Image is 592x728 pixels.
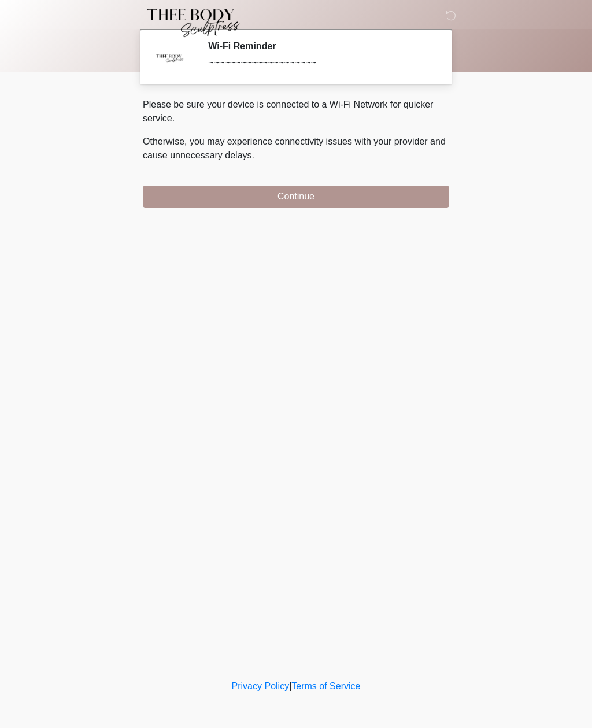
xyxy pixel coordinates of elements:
span: . [252,150,254,160]
div: ~~~~~~~~~~~~~~~~~~~~ [208,56,432,70]
p: Please be sure your device is connected to a Wi-Fi Network for quicker service. [143,98,449,125]
img: Thee Body Sculptress Logo [131,9,250,38]
a: Privacy Policy [232,681,290,691]
img: Agent Avatar [151,40,186,75]
a: | [289,681,291,691]
a: Terms of Service [291,681,360,691]
button: Continue [143,186,449,208]
p: Otherwise, you may experience connectivity issues with your provider and cause unnecessary delays [143,135,449,162]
